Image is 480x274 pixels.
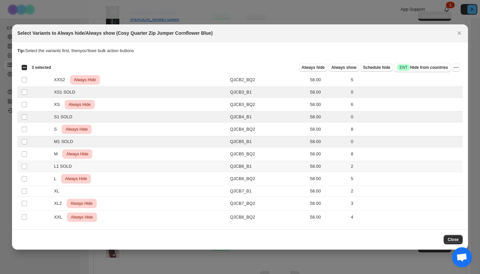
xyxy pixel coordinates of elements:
[70,213,94,221] span: Always Hide
[394,63,451,72] button: SuccessENTHide from countries
[349,73,463,87] td: 5
[349,197,463,211] td: 3
[54,175,60,182] span: L
[67,101,92,109] span: Always Hide
[329,63,359,72] button: Always show
[17,30,213,36] h2: Select Variants to Always hide/Always show (Cosy Quarter Zip Jumper Cornflower Blue)
[228,211,308,224] td: QJCB8_BQ2
[308,197,349,211] td: 58.00
[228,172,308,186] td: QJCB6_BQ2
[54,188,63,194] span: XL
[452,63,460,72] button: More actions
[349,147,463,161] td: 8
[32,65,51,70] span: 3 selected
[54,101,63,108] span: XS
[331,65,356,70] span: Always show
[360,63,393,72] button: Schedule hide
[363,65,390,70] span: Schedule hide
[308,136,349,147] td: 58.00
[228,197,308,211] td: QJCB7_BQ2
[349,161,463,172] td: 2
[308,112,349,123] td: 58.00
[65,150,90,158] span: Always Hide
[349,136,463,147] td: 0
[308,186,349,197] td: 58.00
[308,172,349,186] td: 58.00
[349,98,463,112] td: 6
[54,151,61,157] span: M
[349,112,463,123] td: 0
[349,211,463,224] td: 4
[308,87,349,98] td: 58.00
[308,98,349,112] td: 58.00
[228,73,308,87] td: QJCB2_BQ2
[17,47,463,54] p: Select the variants first, then you'll see bulk action buttons
[308,161,349,172] td: 58.00
[69,199,94,208] span: Always Hide
[54,200,65,207] span: XL2
[17,48,25,53] strong: Tip:
[64,175,88,183] span: Always Hide
[452,247,472,267] div: Open chat
[444,235,463,244] button: Close
[455,28,464,38] button: Close
[228,87,308,98] td: QJCB3_B1
[64,125,89,133] span: Always Hide
[54,214,66,221] span: XXL
[73,76,97,84] span: Always Hide
[349,123,463,136] td: 8
[448,237,459,242] span: Close
[54,126,61,133] span: S
[228,161,308,172] td: QJCB6_B1
[302,65,325,70] span: Always hide
[54,89,79,96] span: XS1 SOLD
[54,77,69,83] span: XXS2
[54,163,75,170] span: L1 SOLD
[349,172,463,186] td: 5
[228,136,308,147] td: QJCB5_B1
[308,147,349,161] td: 58.00
[308,123,349,136] td: 58.00
[228,186,308,197] td: QJCB7_B1
[400,65,408,70] span: ENT
[299,63,327,72] button: Always hide
[228,123,308,136] td: QJCB4_BQ2
[308,211,349,224] td: 58.00
[308,73,349,87] td: 58.00
[228,112,308,123] td: QJCB4_B1
[54,114,76,120] span: S1 SOLD
[228,98,308,112] td: QJCB3_BQ2
[349,87,463,98] td: 0
[397,64,448,71] span: Hide from countries
[349,186,463,197] td: 2
[228,147,308,161] td: QJCB5_BQ2
[54,138,77,145] span: M1 SOLD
